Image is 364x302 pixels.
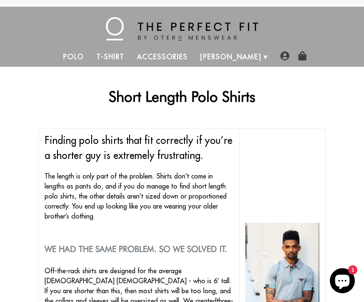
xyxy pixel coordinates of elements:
p: The length is only part of the problem. Shirts don’t come in lengths as pants do, and if you do m... [45,171,233,221]
a: T-Shirt [90,47,131,67]
span: Finding polo shirts that fit correctly if you’re a shorter guy is extremely frustrating. [45,134,232,161]
img: user-account-icon.png [280,51,289,60]
h2: We had the same problem. So we solved it. [45,244,233,254]
inbox-online-store-chat: Shopify online store chat [327,268,357,295]
img: The Perfect Fit - by Otero Menswear - Logo [106,17,258,40]
img: shopping-bag-icon.png [298,51,307,60]
a: [PERSON_NAME] [194,47,268,67]
h1: Short Length Polo Shirts [38,88,326,105]
a: Accessories [131,47,194,67]
a: Polo [57,47,90,67]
